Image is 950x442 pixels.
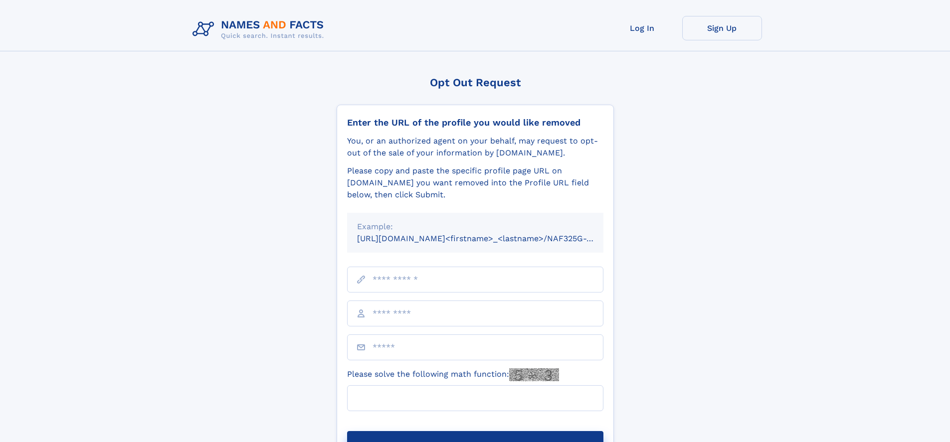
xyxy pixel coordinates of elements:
[347,368,559,381] label: Please solve the following math function:
[189,16,332,43] img: Logo Names and Facts
[347,117,603,128] div: Enter the URL of the profile you would like removed
[602,16,682,40] a: Log In
[337,76,614,89] div: Opt Out Request
[357,221,593,233] div: Example:
[682,16,762,40] a: Sign Up
[347,165,603,201] div: Please copy and paste the specific profile page URL on [DOMAIN_NAME] you want removed into the Pr...
[347,135,603,159] div: You, or an authorized agent on your behalf, may request to opt-out of the sale of your informatio...
[357,234,622,243] small: [URL][DOMAIN_NAME]<firstname>_<lastname>/NAF325G-xxxxxxxx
